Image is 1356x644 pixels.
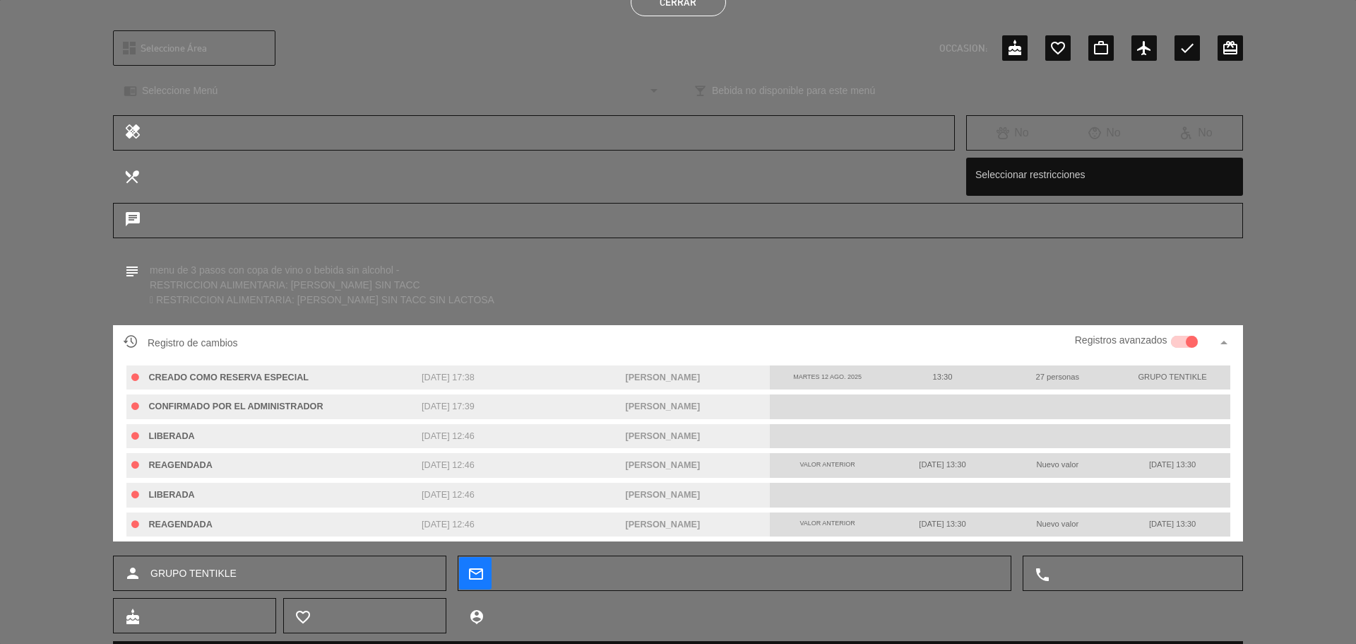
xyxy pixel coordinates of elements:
span: [DATE] 13:30 [919,460,965,469]
i: chat [124,211,141,230]
span: [DATE] 13:30 [1149,520,1196,528]
i: dashboard [121,40,138,57]
div: No [1059,124,1150,142]
span: Registro de cambios [124,334,238,351]
span: [DATE] 17:39 [422,402,475,411]
i: local_dining [124,168,139,184]
span: [PERSON_NAME] [625,431,700,441]
span: LIBERADA [149,490,195,500]
i: person [124,565,141,582]
i: arrow_drop_up [1215,334,1232,351]
span: Nuevo valor [1036,520,1078,528]
span: martes 12 ago. 2025 [793,373,862,380]
i: cake [124,609,140,624]
i: arrow_drop_down [646,82,662,99]
i: airplanemode_active [1136,40,1153,57]
span: GRUPO TENTIKLE [150,566,237,582]
i: subject [124,263,139,279]
i: check [1179,40,1196,57]
span: Seleccione Área [141,40,207,57]
span: CONFIRMADO POR EL ADMINISTRADOR [149,402,323,411]
span: Valor anterior [799,461,855,468]
span: [DATE] 13:30 [919,520,965,528]
span: 13:30 [932,373,952,381]
span: Valor anterior [799,520,855,527]
div: No [967,124,1059,142]
i: healing [124,123,141,143]
span: [DATE] 12:46 [422,490,475,500]
span: [DATE] 12:46 [422,431,475,441]
i: cake [1006,40,1023,57]
label: Registros avanzados [1075,332,1167,349]
span: [PERSON_NAME] [625,460,700,470]
i: local_phone [1034,566,1049,582]
span: [DATE] 17:38 [422,373,475,382]
span: [PERSON_NAME] [625,373,700,382]
span: [DATE] 12:46 [422,520,475,529]
i: work_outline [1093,40,1110,57]
i: card_giftcard [1222,40,1239,57]
span: GRUPO TENTIKLE [1138,373,1206,381]
span: [PERSON_NAME] [625,490,700,500]
i: person_pin [468,609,484,624]
i: local_bar [694,84,707,98]
span: CREADO COMO RESERVA ESPECIAL [149,373,309,382]
span: Nuevo valor [1036,460,1078,469]
i: favorite_border [1049,40,1066,57]
div: No [1150,124,1242,142]
span: REAGENDADA [149,520,213,529]
span: REAGENDADA [149,460,213,470]
span: Seleccione Menú [142,83,218,99]
span: [DATE] 13:30 [1149,460,1196,469]
span: [PERSON_NAME] [625,520,700,529]
span: [DATE] 12:46 [422,460,475,470]
span: Bebida no disponible para este menú [712,83,875,99]
i: favorite_border [295,609,310,624]
i: mail_outline [468,566,483,581]
i: chrome_reader_mode [124,84,137,98]
span: 27 personas [1035,373,1079,381]
span: LIBERADA [149,431,195,441]
span: OCCASION: [939,40,987,57]
span: [PERSON_NAME] [625,402,700,411]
